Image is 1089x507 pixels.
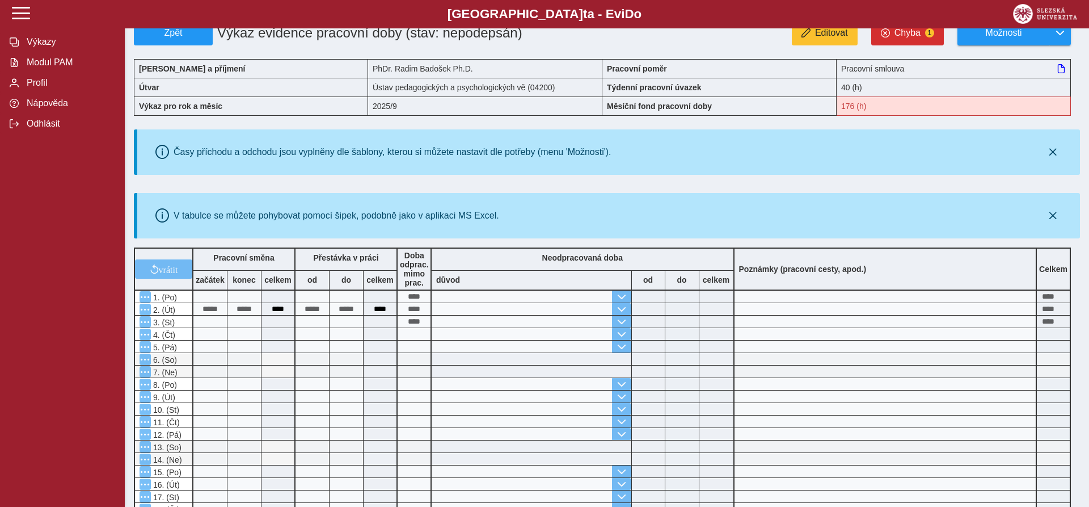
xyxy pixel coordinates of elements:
span: Odhlásit [23,119,115,129]
div: Časy příchodu a odchodu jsou vyplněny dle šablony, kterou si můžete nastavit dle potřeby (menu 'M... [174,147,611,157]
button: Menu [140,379,151,390]
span: 9. (Út) [151,393,175,402]
b: do [330,275,363,284]
b: celkem [364,275,396,284]
b: Pracovní směna [213,253,274,262]
span: 14. (Ne) [151,455,182,464]
button: Menu [140,466,151,477]
b: Poznámky (pracovní cesty, apod.) [735,265,871,274]
button: vrátit [135,259,192,279]
b: Celkem [1039,265,1067,274]
span: 16. (Út) [151,480,180,489]
img: logo_web_su.png [1013,4,1077,24]
div: Fond pracovní doby (176 h) a součet hodin (24 h) se neshodují! [837,97,1071,116]
button: Menu [140,366,151,378]
button: Menu [140,429,151,440]
button: Menu [140,404,151,415]
span: 8. (Po) [151,380,177,389]
button: Menu [140,441,151,452]
b: Výkaz pro rok a měsíc [139,102,222,111]
b: do [665,275,699,284]
div: Pracovní smlouva [837,59,1071,78]
b: Týdenní pracovní úvazek [607,83,702,92]
b: důvod [436,275,460,284]
span: 4. (Čt) [151,330,175,340]
button: Menu [140,341,151,353]
span: Modul PAM [23,57,115,68]
span: Chyba [894,28,921,38]
div: V tabulce se můžete pohybovat pomocí šipek, podobně jako v aplikaci MS Excel. [174,211,499,221]
span: vrátit [159,265,178,274]
span: 10. (St) [151,405,179,414]
b: začátek [193,275,227,284]
div: Ústav pedagogických a psychologických vě (04200) [368,78,602,97]
button: Menu [140,479,151,490]
button: Editovat [792,20,858,45]
button: Zpět [134,20,213,45]
span: Profil [23,78,115,88]
b: Doba odprac. mimo prac. [400,251,429,287]
b: od [296,275,329,284]
span: 2. (Út) [151,305,175,315]
div: PhDr. Radim Badošek Ph.D. [368,59,602,78]
b: Měsíční fond pracovní doby [607,102,712,111]
b: Přestávka v práci [313,253,378,262]
button: Menu [140,316,151,328]
span: 5. (Pá) [151,343,177,352]
span: Nápověda [23,98,115,108]
button: Chyba1 [871,20,944,45]
span: t [583,7,587,21]
button: Menu [140,329,151,340]
b: Pracovní poměr [607,64,667,73]
span: Výkazy [23,37,115,47]
b: konec [227,275,261,284]
button: Menu [140,391,151,403]
b: od [632,275,665,284]
div: 40 (h) [837,78,1071,97]
b: celkem [261,275,294,284]
span: 12. (Pá) [151,430,181,439]
button: Menu [140,291,151,303]
button: Menu [140,491,151,502]
button: Menu [140,354,151,365]
span: 17. (St) [151,493,179,502]
button: Menu [140,454,151,465]
div: 2025/9 [368,97,602,116]
button: Menu [140,416,151,428]
span: 3. (St) [151,318,175,327]
span: Možnosti [967,28,1040,38]
span: 11. (Čt) [151,418,180,427]
span: 6. (So) [151,355,177,364]
b: Neodpracovaná doba [542,253,623,262]
b: Útvar [139,83,159,92]
span: o [634,7,642,21]
span: 1 [925,28,934,37]
h1: Výkaz evidence pracovní doby (stav: nepodepsán) [213,20,528,45]
b: [GEOGRAPHIC_DATA] a - Evi [34,7,1055,22]
button: Menu [140,304,151,315]
span: 13. (So) [151,443,181,452]
span: Editovat [815,28,848,38]
button: Možnosti [957,20,1049,45]
span: 15. (Po) [151,468,181,477]
b: celkem [699,275,733,284]
span: D [624,7,634,21]
span: 7. (Ne) [151,368,178,377]
b: [PERSON_NAME] a příjmení [139,64,245,73]
span: Zpět [139,28,208,38]
span: 1. (Po) [151,293,177,302]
